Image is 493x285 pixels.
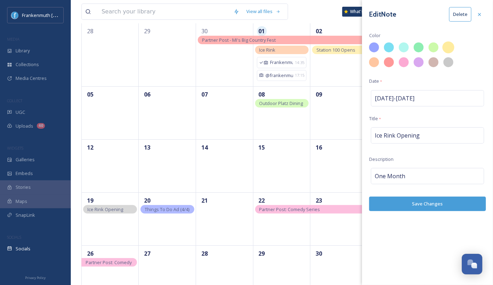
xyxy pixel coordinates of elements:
[414,57,424,67] div: #D9A8F0
[314,142,324,152] span: 16
[369,156,394,163] span: Description
[16,61,39,68] span: Collections
[265,72,293,79] span: @frankenmuth
[85,142,95,152] span: 12
[145,206,189,213] span: Things To Do Ad (4/4)
[85,26,95,36] span: 28
[16,156,35,163] span: Galleries
[316,47,355,53] span: Station 100 Opens
[16,245,30,252] span: Socials
[270,59,293,66] span: Frankenmuth
[16,170,33,177] span: Embeds
[142,142,152,152] span: 13
[87,206,123,213] span: Ice Rink Opening
[369,197,486,211] button: Save Changes
[342,7,378,17] a: What's New
[369,32,380,39] span: Color
[375,131,420,140] span: Ice Rink Opening
[384,57,394,67] div: #FF9898
[257,142,267,152] span: 15
[369,115,381,122] span: Title
[200,249,210,258] span: 28
[369,9,396,19] h3: Edit Note
[200,89,210,99] span: 07
[243,5,284,18] a: View all files
[429,57,438,67] div: #D1B6B0
[142,196,152,205] span: 20
[142,26,152,36] span: 29
[98,4,230,19] input: Search your library
[37,123,45,129] div: 40
[295,60,304,66] span: 14:35
[86,259,132,274] span: Partner Post: Comedy Series
[259,47,276,53] span: Ice Rink
[7,98,22,103] span: COLLECT
[414,42,424,52] div: #8DEEB2
[259,100,303,106] span: Outdoor Platz Dining
[429,42,438,52] div: #CCFAAA
[399,57,409,67] div: #FCAAD3
[375,172,405,180] span: One Month
[462,254,482,274] button: Open Chat
[85,249,95,258] span: 26
[314,249,324,258] span: 30
[16,198,27,205] span: Maps
[142,249,152,258] span: 27
[295,72,304,78] span: 17:15
[314,89,324,99] span: 09
[442,42,454,54] div: #FFEC9F
[314,26,324,36] span: 02
[16,75,47,82] span: Media Centres
[399,42,409,52] div: #B2F7EF
[257,249,267,258] span: 29
[202,37,276,43] span: Partner Post - MI's Big Country Fest
[384,42,394,52] div: #7BDFF2
[314,196,324,205] span: 23
[16,123,33,129] span: Uploads
[16,184,31,191] span: Stories
[7,145,23,151] span: WIDGETS
[257,196,267,205] span: 22
[449,7,471,22] button: Delete
[16,47,30,54] span: Library
[142,89,152,99] span: 06
[200,26,210,36] span: 30
[369,57,379,67] div: #FFC6A0
[16,109,25,116] span: UGC
[7,234,21,240] span: SOCIALS
[375,94,414,103] span: [DATE] - [DATE]
[85,196,95,205] span: 19
[257,26,267,36] span: 01
[369,42,379,52] div: #96A4FF
[85,89,95,99] span: 05
[25,273,46,281] a: Privacy Policy
[259,206,320,213] span: Partner Post: Comedy Series
[11,12,18,19] img: Social%20Media%20PFP%202025.jpg
[443,57,453,67] div: #C9C9C9
[257,89,267,99] span: 08
[25,275,46,280] span: Privacy Policy
[200,142,210,152] span: 14
[22,12,75,18] span: Frankenmuth [US_STATE]
[200,196,210,205] span: 21
[7,36,19,42] span: MEDIA
[369,78,382,85] span: Date
[16,212,35,219] span: SnapLink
